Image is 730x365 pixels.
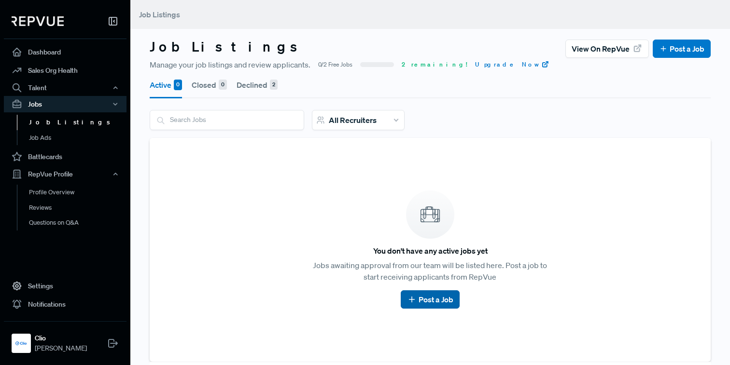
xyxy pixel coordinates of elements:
[4,321,126,357] a: ClioClio[PERSON_NAME]
[407,294,453,305] a: Post a Job
[4,295,126,313] a: Notifications
[572,43,630,54] span: View on RepVue
[17,130,140,146] a: Job Ads
[318,60,352,69] span: 0/2 Free Jobs
[402,60,467,69] span: 2 remaining!
[309,259,551,283] p: Jobs awaiting approval from our team will be listed here. Post a job to start receiving applicant...
[35,333,87,343] strong: Clio
[35,343,87,353] span: [PERSON_NAME]
[174,80,182,90] div: 0
[17,115,140,130] a: Job Listings
[401,290,459,309] button: Post a Job
[653,40,711,58] button: Post a Job
[150,59,310,70] span: Manage your job listings and review applicants.
[12,16,64,26] img: RepVue
[17,215,140,230] a: Questions on Q&A
[150,39,306,55] h3: Job Listings
[270,80,278,90] div: 2
[17,185,140,200] a: Profile Overview
[475,60,549,69] a: Upgrade Now
[329,115,377,125] span: All Recruiters
[4,148,126,166] a: Battlecards
[237,71,278,98] button: Declined 2
[150,71,182,98] button: Active 0
[4,80,126,96] button: Talent
[4,96,126,112] button: Jobs
[373,246,488,256] h6: You don't have any active jobs yet
[150,110,304,129] input: Search Jobs
[139,10,180,19] span: Job Listings
[4,277,126,295] a: Settings
[4,61,126,80] a: Sales Org Health
[219,80,227,90] div: 0
[565,40,649,58] button: View on RepVue
[192,71,227,98] button: Closed 0
[4,166,126,182] button: RepVue Profile
[14,336,29,351] img: Clio
[4,43,126,61] a: Dashboard
[17,200,140,216] a: Reviews
[659,43,704,54] a: Post a Job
